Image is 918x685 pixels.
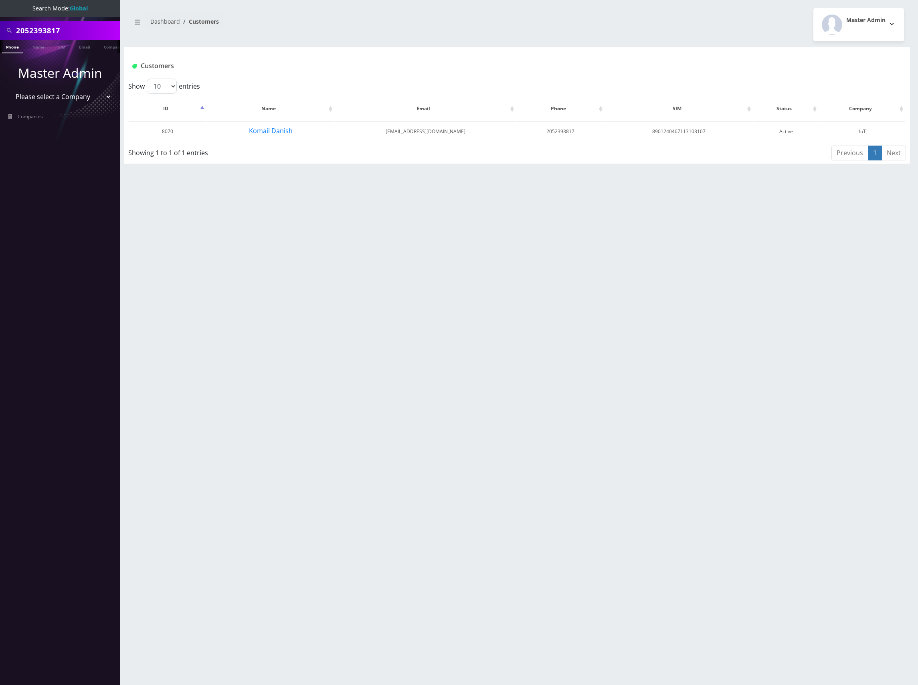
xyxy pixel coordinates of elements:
a: Dashboard [150,18,180,25]
td: 8070 [129,121,206,142]
th: Status: activate to sort column ascending [754,97,819,120]
strong: Global [70,4,88,12]
span: Companies [18,113,43,120]
th: SIM: activate to sort column ascending [605,97,753,120]
li: Customers [180,17,219,26]
select: Showentries [147,79,177,94]
a: 1 [868,146,882,160]
button: Komail Danish [249,126,293,136]
h1: Customers [132,62,772,70]
th: Phone: activate to sort column ascending [517,97,605,120]
th: ID: activate to sort column descending [129,97,206,120]
th: Email: activate to sort column ascending [335,97,516,120]
th: Company: activate to sort column ascending [819,97,905,120]
td: 2052393817 [517,121,605,142]
th: Name: activate to sort column ascending [207,97,334,120]
h2: Master Admin [846,17,886,24]
td: 8901240467113103107 [605,121,753,142]
a: Name [28,40,49,53]
input: Search All Companies [16,23,118,38]
td: Active [754,121,819,142]
span: Search Mode: [32,4,88,12]
td: [EMAIL_ADDRESS][DOMAIN_NAME] [335,121,516,142]
td: IoT [819,121,905,142]
button: Master Admin [813,8,904,41]
a: Phone [2,40,23,53]
div: Showing 1 to 1 of 1 entries [128,145,446,158]
a: Company [100,40,127,53]
nav: breadcrumb [130,13,511,36]
a: Previous [831,146,868,160]
a: SIM [54,40,69,53]
a: Next [882,146,906,160]
label: Show entries [128,79,200,94]
a: Email [75,40,94,53]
